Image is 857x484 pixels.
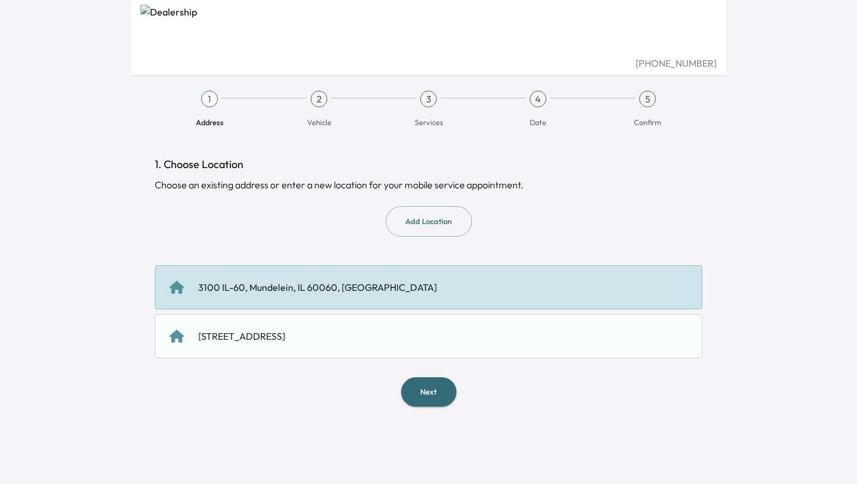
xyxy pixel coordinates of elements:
[634,117,661,128] span: Confirm
[311,91,327,107] div: 2
[140,56,717,70] div: [PHONE_NUMBER]
[415,117,443,128] span: Services
[307,117,331,128] span: Vehicle
[530,117,546,128] span: Date
[198,329,285,343] div: [STREET_ADDRESS]
[198,280,437,294] div: 3100 IL-60, Mundelein, IL 60060, [GEOGRAPHIC_DATA]
[639,91,656,107] div: 5
[420,91,437,107] div: 3
[386,206,472,237] button: Add Location
[196,117,224,128] span: Address
[201,91,218,107] div: 1
[155,156,702,173] h1: 1. Choose Location
[401,377,456,407] button: Next
[155,178,702,192] div: Choose an existing address or enter a new location for your mobile service appointment.
[140,5,717,56] img: Dealership
[530,91,546,107] div: 4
